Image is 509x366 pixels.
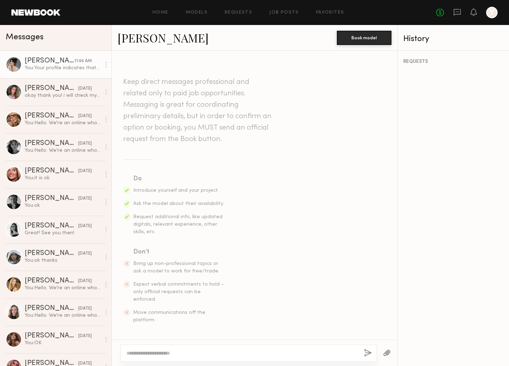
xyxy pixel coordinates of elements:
[78,140,92,147] div: [DATE]
[25,202,101,209] div: You: ok
[25,92,101,99] div: okay thank you! i will check my availability and circle back
[486,7,498,18] a: Y
[403,35,503,43] div: History
[25,65,101,71] div: You: Your profile indicates that your measurements are 34" for the bust, 26" for the waist, and 3...
[153,10,169,15] a: Home
[78,168,92,175] div: [DATE]
[403,59,503,64] div: REQUESTS
[25,340,101,346] div: You: OK
[25,305,78,312] div: [PERSON_NAME]
[25,147,101,154] div: You: Hello. We're an online wholesale clothing company. We're holding a casting call [DATE] and w...
[78,333,92,340] div: [DATE]
[25,175,101,181] div: You: it is ok
[78,195,92,202] div: [DATE]
[118,30,209,45] a: [PERSON_NAME]
[25,120,101,126] div: You: Hello. We're an online wholesale clothing company. We're holding a casting call [DATE] and w...
[6,33,44,41] span: Messages
[186,10,208,15] a: Models
[133,174,225,184] div: Do
[25,57,74,65] div: [PERSON_NAME]
[133,247,225,257] div: Don’t
[269,10,299,15] a: Job Posts
[25,85,78,92] div: [PERSON_NAME]
[337,34,391,40] a: Book model
[25,222,78,230] div: [PERSON_NAME]
[133,188,219,193] span: Introduce yourself and your project.
[78,250,92,257] div: [DATE]
[25,332,78,340] div: [PERSON_NAME]
[133,261,219,274] span: Bring up non-professional topics or ask a model to work for free/trade.
[25,285,101,291] div: You: Hello. We're an online wholesale clothing company. You can find us by searching for hapticsu...
[133,282,224,302] span: Expect verbal commitments to hold - only official requests can be enforced.
[25,112,78,120] div: [PERSON_NAME]
[25,140,78,147] div: [PERSON_NAME]
[25,167,78,175] div: [PERSON_NAME]
[316,10,344,15] a: Favorites
[133,215,223,234] span: Request additional info, like updated digitals, relevant experience, other skills, etc.
[337,31,391,45] button: Book model
[25,257,101,264] div: You: ok thanks
[123,76,273,145] header: Keep direct messages professional and related only to paid job opportunities. Messaging is great ...
[78,223,92,230] div: [DATE]
[25,250,78,257] div: [PERSON_NAME]
[25,195,78,202] div: [PERSON_NAME]
[74,58,92,65] div: 11:06 AM
[25,312,101,319] div: You: Hello. We're an online wholesale clothing company. You can find us by searching for hapticsu...
[78,85,92,92] div: [DATE]
[133,310,205,322] span: Move communications off the platform.
[25,230,101,236] div: Great! See you then!
[225,10,252,15] a: Requests
[25,277,78,285] div: [PERSON_NAME]
[133,201,224,206] span: Ask the model about their availability.
[78,305,92,312] div: [DATE]
[78,113,92,120] div: [DATE]
[78,278,92,285] div: [DATE]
